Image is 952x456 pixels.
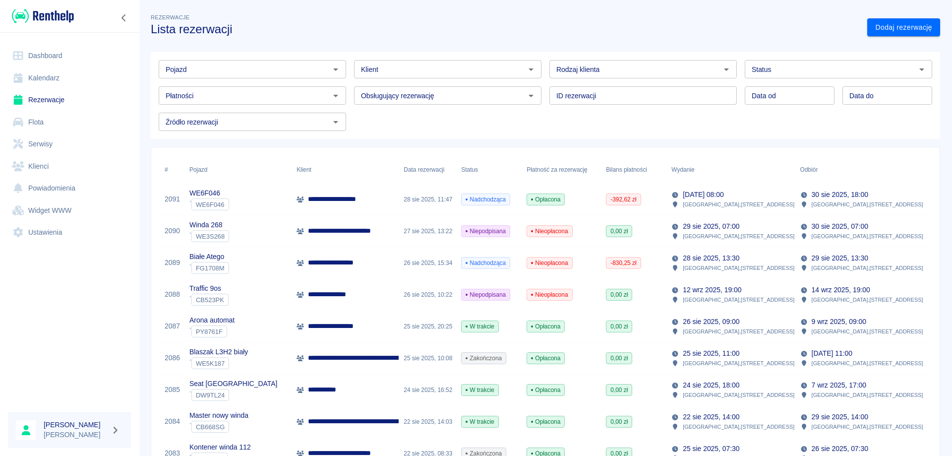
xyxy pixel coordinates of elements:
div: ` [189,326,235,337]
p: 30 sie 2025, 07:00 [812,221,868,232]
a: 2084 [165,416,180,427]
button: Otwórz [329,115,343,129]
button: Otwórz [915,63,929,76]
span: 0,00 zł [606,322,632,331]
p: [GEOGRAPHIC_DATA] , [STREET_ADDRESS] [683,263,794,272]
p: [GEOGRAPHIC_DATA] , [STREET_ADDRESS] [812,327,923,336]
p: [GEOGRAPHIC_DATA] , [STREET_ADDRESS] [683,232,794,241]
div: Klient [297,156,311,184]
p: Białe Atego [189,252,229,262]
span: Opłacona [527,322,564,331]
span: 0,00 zł [606,290,632,299]
div: ` [189,421,248,433]
a: Ustawienia [8,221,131,244]
div: 26 sie 2025, 15:34 [399,247,456,279]
p: 29 sie 2025, 14:00 [812,412,868,422]
a: 2085 [165,385,180,395]
h3: Lista rezerwacji [151,22,859,36]
input: DD.MM.YYYY [842,86,932,105]
a: Klienci [8,155,131,178]
a: Flota [8,111,131,133]
span: Nieopłacona [527,259,572,267]
span: WE6F046 [192,201,229,208]
p: [GEOGRAPHIC_DATA] , [STREET_ADDRESS] [812,422,923,431]
p: [GEOGRAPHIC_DATA] , [STREET_ADDRESS] [812,263,923,272]
a: Rezerwacje [8,89,131,111]
p: [GEOGRAPHIC_DATA] , [STREET_ADDRESS] [683,327,794,336]
p: [GEOGRAPHIC_DATA] , [STREET_ADDRESS] [812,232,923,241]
p: [GEOGRAPHIC_DATA] , [STREET_ADDRESS] [683,200,794,209]
div: 27 sie 2025, 13:22 [399,215,456,247]
p: 25 sie 2025, 11:00 [683,348,739,359]
p: Seat [GEOGRAPHIC_DATA] [189,379,277,389]
span: Zakończona [462,354,506,363]
p: [GEOGRAPHIC_DATA] , [STREET_ADDRESS] [683,359,794,368]
p: 26 sie 2025, 09:00 [683,317,739,327]
a: 2086 [165,353,180,363]
a: Renthelp logo [8,8,74,24]
img: Renthelp logo [12,8,74,24]
a: 2091 [165,194,180,204]
p: Winda 268 [189,220,229,230]
button: Otwórz [719,63,733,76]
button: Otwórz [524,89,538,103]
p: 25 sie 2025, 07:30 [683,444,739,454]
span: W trakcie [462,417,498,426]
p: [GEOGRAPHIC_DATA] , [STREET_ADDRESS] [683,295,794,304]
p: 28 sie 2025, 13:30 [683,253,739,263]
div: Wydanie [666,156,795,184]
span: 0,00 zł [606,417,632,426]
a: 2089 [165,258,180,268]
span: Opłacona [527,354,564,363]
p: Kontener winda 112 [189,442,251,453]
span: 0,00 zł [606,386,632,394]
p: 30 sie 2025, 18:00 [812,190,868,200]
p: 22 sie 2025, 14:00 [683,412,739,422]
p: [GEOGRAPHIC_DATA] , [STREET_ADDRESS] [812,200,923,209]
span: Rezerwacje [151,14,189,20]
div: ` [189,294,229,306]
span: Nadchodząca [462,259,510,267]
div: ` [189,198,229,210]
span: Niepodpisana [462,290,510,299]
a: Widget WWW [8,199,131,222]
p: 29 sie 2025, 07:00 [683,221,739,232]
p: [DATE] 08:00 [683,190,723,200]
a: Dashboard [8,45,131,67]
a: Kalendarz [8,67,131,89]
div: 26 sie 2025, 10:22 [399,279,456,311]
a: Dodaj rezerwację [867,18,940,37]
span: FG1708M [192,264,229,272]
p: 29 sie 2025, 13:30 [812,253,868,263]
p: 14 wrz 2025, 19:00 [812,285,870,295]
span: -830,25 zł [606,259,640,267]
div: 25 sie 2025, 10:08 [399,342,456,374]
p: 24 sie 2025, 18:00 [683,380,739,391]
p: [GEOGRAPHIC_DATA] , [STREET_ADDRESS] [683,422,794,431]
p: 12 wrz 2025, 19:00 [683,285,741,295]
div: Pojazd [184,156,292,184]
span: PY8761F [192,328,227,335]
div: 22 sie 2025, 14:03 [399,406,456,438]
p: [GEOGRAPHIC_DATA] , [STREET_ADDRESS] [812,359,923,368]
span: Opłacona [527,417,564,426]
span: CB523PK [192,296,228,304]
div: Klient [292,156,399,184]
p: Traffic 9os [189,283,229,294]
h6: [PERSON_NAME] [44,420,107,430]
div: 25 sie 2025, 20:25 [399,311,456,342]
span: CB668SG [192,423,229,431]
p: Blaszak L3H2 biały [189,347,248,357]
button: Otwórz [524,63,538,76]
span: WE5K187 [192,360,229,367]
div: Bilans płatności [601,156,666,184]
a: 2087 [165,321,180,331]
span: W trakcie [462,322,498,331]
span: Opłacona [527,386,564,394]
button: Zwiń nawigację [117,11,131,24]
div: Płatność za rezerwację [527,156,588,184]
div: Status [456,156,522,184]
a: 2090 [165,226,180,236]
a: Serwisy [8,133,131,155]
span: Nieopłacona [527,227,572,236]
